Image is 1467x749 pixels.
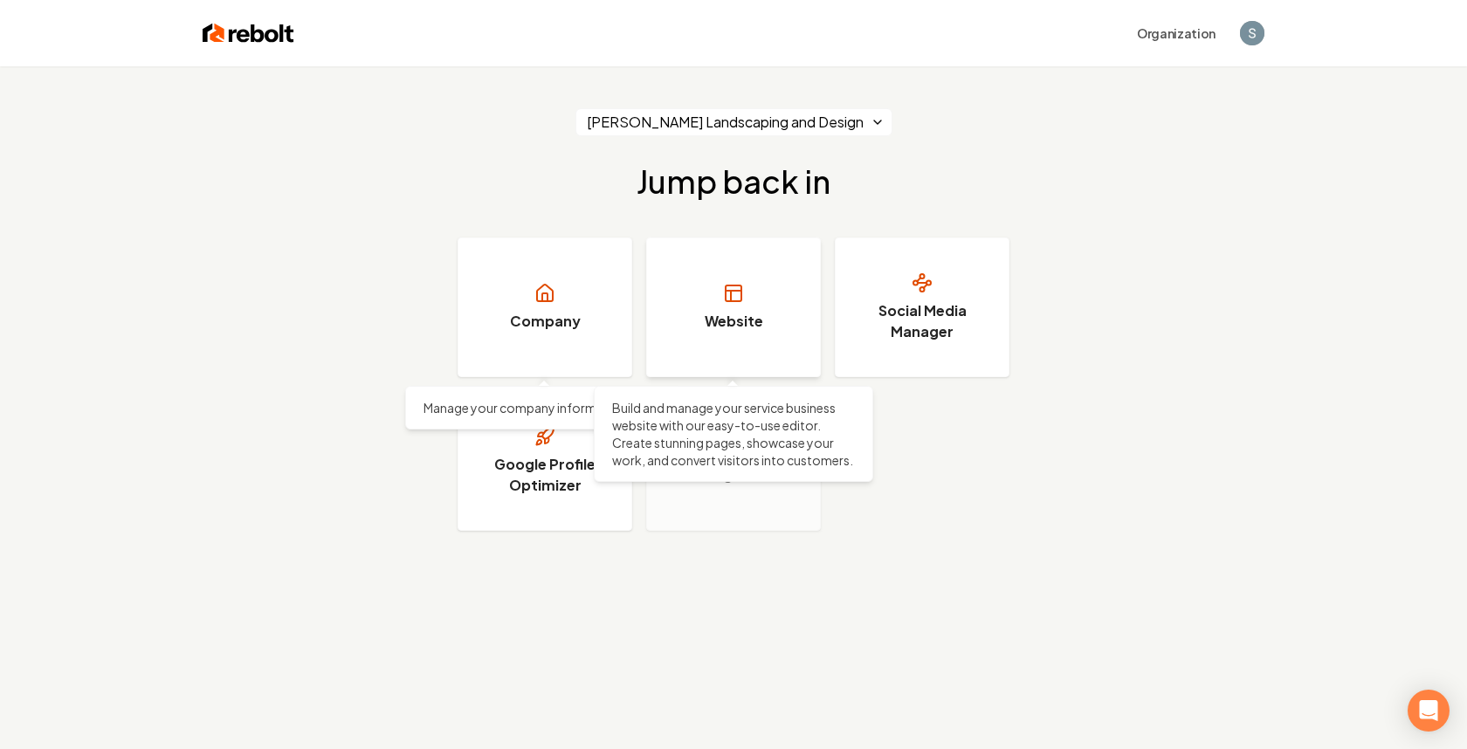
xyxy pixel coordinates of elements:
[575,108,892,136] button: [PERSON_NAME] Landscaping and Design
[458,391,632,531] a: Google Profile Optimizer
[857,300,988,342] h3: Social Media Manager
[1408,690,1450,732] div: Open Intercom Messenger
[510,311,581,332] h3: Company
[646,237,821,377] a: Website
[203,21,294,45] img: Rebolt Logo
[612,399,855,469] p: Build and manage your service business website with our easy-to-use editor. Create stunning pages...
[424,399,666,416] p: Manage your company information.
[1240,21,1264,45] button: Open user button
[1240,21,1264,45] img: Saygun Erkaraman
[705,311,763,332] h3: Website
[458,237,632,377] a: Company
[835,237,1009,377] a: Social Media Manager
[479,454,610,496] h3: Google Profile Optimizer
[587,112,864,133] span: [PERSON_NAME] Landscaping and Design
[1126,17,1226,49] button: Organization
[637,164,830,199] h2: Jump back in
